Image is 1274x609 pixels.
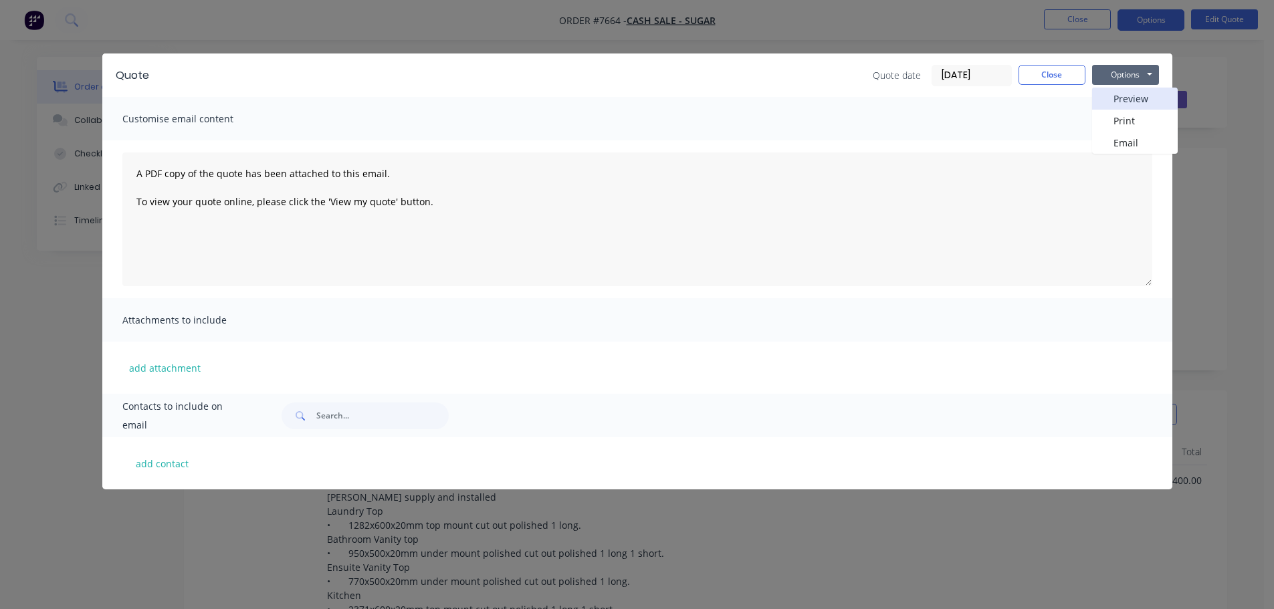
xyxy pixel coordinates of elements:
[316,402,449,429] input: Search...
[1092,65,1159,85] button: Options
[122,397,249,435] span: Contacts to include on email
[122,453,203,473] button: add contact
[1092,132,1178,154] button: Email
[122,358,207,378] button: add attachment
[116,68,149,84] div: Quote
[122,152,1152,286] textarea: A PDF copy of the quote has been attached to this email. To view your quote online, please click ...
[1092,88,1178,110] button: Preview
[1019,65,1085,85] button: Close
[1092,110,1178,132] button: Print
[122,311,270,330] span: Attachments to include
[122,110,270,128] span: Customise email content
[873,68,921,82] span: Quote date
